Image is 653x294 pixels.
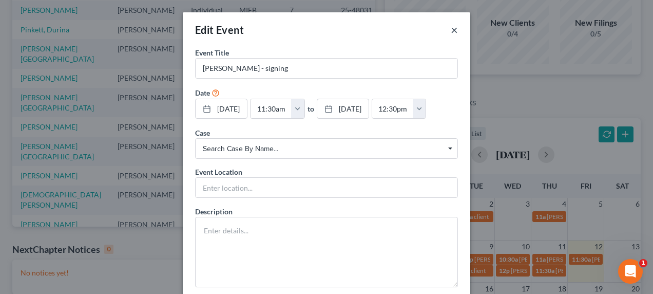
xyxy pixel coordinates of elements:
[196,178,457,197] input: Enter location...
[451,24,458,36] button: ×
[195,206,233,217] label: Description
[195,24,244,36] span: Edit Event
[317,99,369,119] a: [DATE]
[195,138,458,159] span: Select box activate
[195,167,242,177] label: Event Location
[196,59,457,78] input: Enter event name...
[195,127,210,138] label: Case
[372,99,413,119] input: -- : --
[196,99,247,119] a: [DATE]
[195,87,210,98] label: Date
[251,99,292,119] input: -- : --
[195,48,229,57] span: Event Title
[618,259,643,284] iframe: Intercom live chat
[203,143,450,154] span: Search case by name...
[639,259,647,267] span: 1
[308,103,314,114] label: to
